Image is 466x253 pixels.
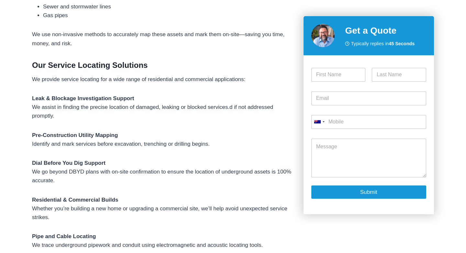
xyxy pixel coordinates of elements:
strong: Residential & Commercial Builds [32,197,118,203]
strong: Pipe and Cable Locating [32,233,96,239]
strong: Dial Before You Dig Support [32,160,105,166]
strong: 45 Seconds [389,41,415,46]
li: Sewer and stormwater lines [43,2,293,11]
p: Whether you’re building a new home or upgrading a commercial site, we’ll help avoid unexpected se... [32,195,293,222]
p: We assist in finding the precise location of damaged, leaking or blocked services.d if not addres... [32,94,293,121]
input: Last Name [372,68,426,82]
p: We use non-invasive methods to accurately map these assets and mark them on-site—saving you time,... [32,30,293,47]
button: Selected country [311,115,327,129]
input: Mobile [311,115,426,129]
p: Identify and mark services before excavation, trenching or drilling begins. [32,131,293,148]
button: Submit [311,185,426,199]
input: First Name [311,68,366,82]
p: We trace underground pipework and conduit using electromagnetic and acoustic locating tools. [32,232,293,249]
strong: Our Service Locating Solutions [32,61,148,69]
input: Email [311,91,426,105]
p: We go beyond DBYD plans with on-site confirmation to ensure the location of underground assets is... [32,159,293,185]
p: We provide service locating for a wide range of residential and commercial applications: [32,75,293,84]
h2: Get a Quote [345,24,426,37]
strong: Pre-Construction Utility Mapping [32,132,118,138]
span: Typically replies in [351,40,415,47]
li: Gas pipes [43,11,293,20]
strong: Leak & Blockage Investigation Support [32,95,134,101]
